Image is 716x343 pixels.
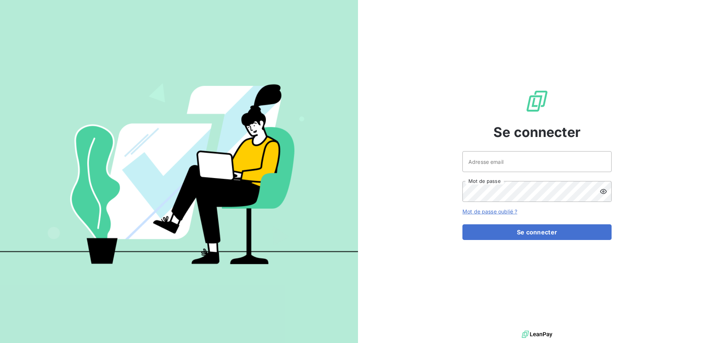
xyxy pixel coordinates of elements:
[522,329,552,340] img: logo
[462,224,612,240] button: Se connecter
[462,208,517,215] a: Mot de passe oublié ?
[525,89,549,113] img: Logo LeanPay
[462,151,612,172] input: placeholder
[493,122,581,142] span: Se connecter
